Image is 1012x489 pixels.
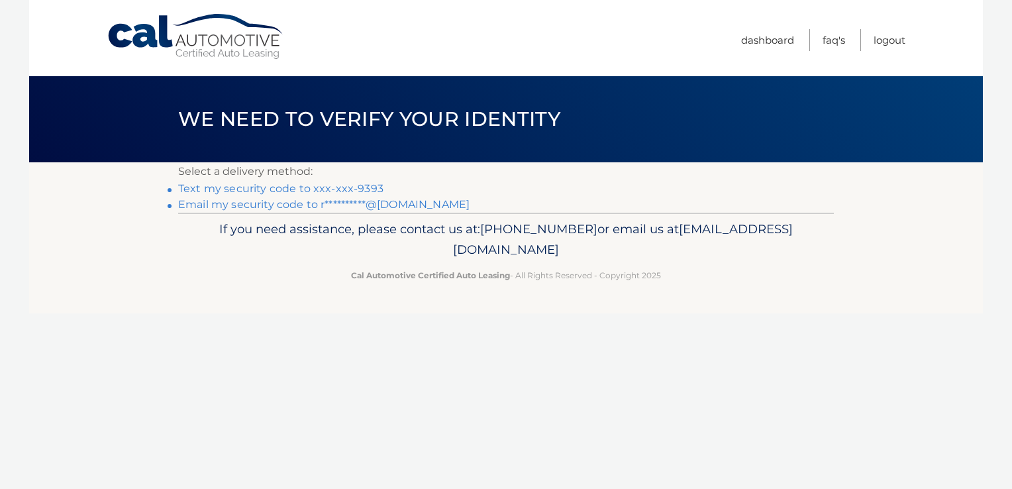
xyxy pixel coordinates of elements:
[823,29,845,51] a: FAQ's
[741,29,794,51] a: Dashboard
[351,270,510,280] strong: Cal Automotive Certified Auto Leasing
[187,268,825,282] p: - All Rights Reserved - Copyright 2025
[187,219,825,261] p: If you need assistance, please contact us at: or email us at
[107,13,285,60] a: Cal Automotive
[874,29,905,51] a: Logout
[178,162,834,181] p: Select a delivery method:
[178,198,470,211] a: Email my security code to r**********@[DOMAIN_NAME]
[480,221,597,237] span: [PHONE_NUMBER]
[178,182,383,195] a: Text my security code to xxx-xxx-9393
[178,107,560,131] span: We need to verify your identity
